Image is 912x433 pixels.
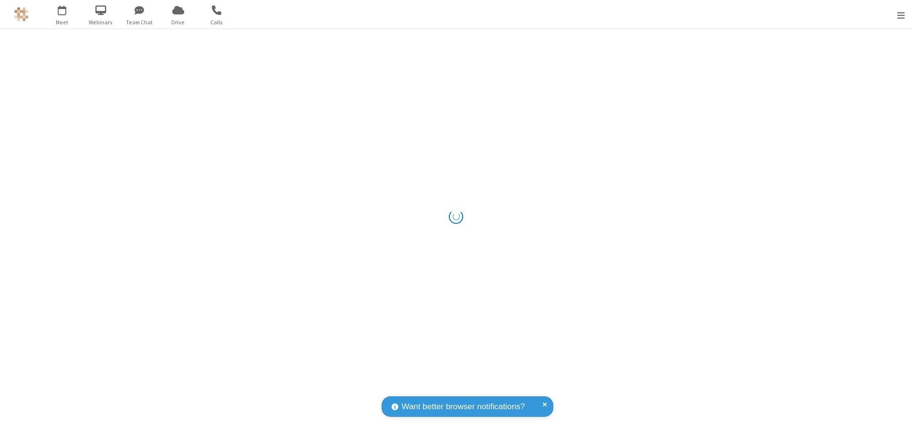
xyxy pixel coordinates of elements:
[199,18,235,27] span: Calls
[83,18,119,27] span: Webinars
[44,18,80,27] span: Meet
[160,18,196,27] span: Drive
[14,7,29,21] img: QA Selenium DO NOT DELETE OR CHANGE
[122,18,157,27] span: Team Chat
[402,401,525,413] span: Want better browser notifications?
